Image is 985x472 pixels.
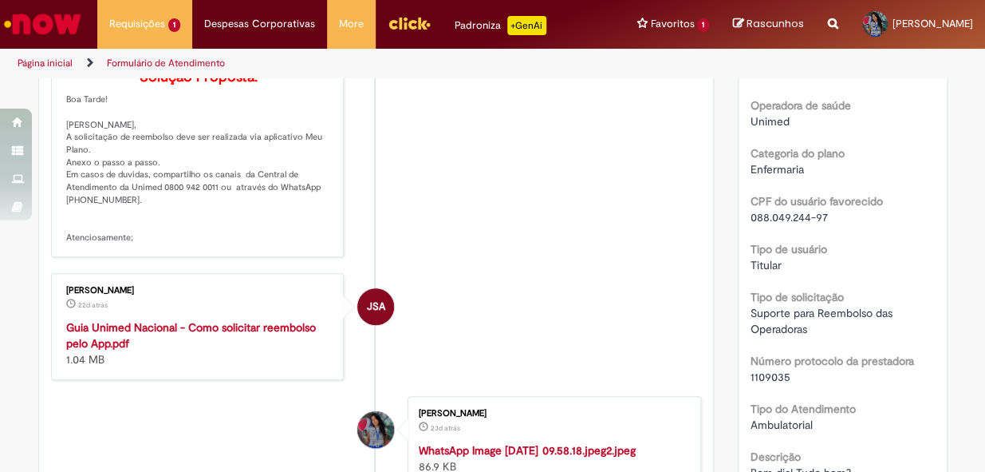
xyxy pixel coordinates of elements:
span: Despesas Corporativas [204,16,315,32]
span: Favoritos [650,16,694,32]
ul: Trilhas de página [12,49,644,78]
span: JSA [367,288,385,326]
div: Arianny Duarte Serafim [357,411,394,448]
span: 23d atrás [431,423,460,433]
a: Página inicial [18,57,73,69]
span: Enfermaria [751,162,804,177]
div: Padroniza [455,16,546,35]
b: Descrição [751,450,801,464]
div: 1.04 MB [66,319,332,367]
time: 06/08/2025 18:12:34 [78,300,108,310]
span: 1 [168,18,180,32]
span: 22d atrás [78,300,108,310]
span: Rascunhos [747,16,804,31]
span: Suporte para Reembolso das Operadoras [751,306,896,336]
b: Tipo de usuário [751,242,827,256]
b: CPF do usuário favorecido [751,194,883,208]
a: Rascunhos [733,17,804,32]
b: Tipo do Atendimento [751,402,856,416]
span: [PERSON_NAME] [892,17,973,30]
b: Tipo de solicitação [751,290,844,304]
div: [PERSON_NAME] [419,409,684,418]
img: ServiceNow [2,8,84,40]
time: 06/08/2025 10:31:21 [431,423,460,433]
b: Operadora de saúde [751,98,851,113]
a: Guia Unimed Nacional - Como solicitar reembolso pelo App.pdf [66,320,316,351]
b: Categoria do plano [751,146,845,161]
span: Ambulatorial [751,418,813,432]
span: 1109035 [751,370,790,384]
img: click_logo_yellow_360x200.png [388,11,431,35]
span: 088.049.244-97 [751,210,828,224]
div: Josiane Souza Araujo [357,288,394,325]
span: 1 [697,18,709,32]
b: Solução Proposta: [140,68,258,86]
span: Requisições [109,16,165,32]
a: WhatsApp Image [DATE] 09.58.18.jpeg2.jpeg [419,443,635,458]
div: [PERSON_NAME] [66,286,332,295]
span: Unimed [751,114,790,129]
b: Número protocolo da prestadora [751,354,914,368]
a: Formulário de Atendimento [107,57,225,69]
span: More [339,16,364,32]
p: Boa Tarde! [PERSON_NAME], A solicitação de reembolso deve ser realizada via aplicativo Meu Plano.... [66,69,332,244]
p: +GenAi [507,16,546,35]
span: Titular [751,258,782,272]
